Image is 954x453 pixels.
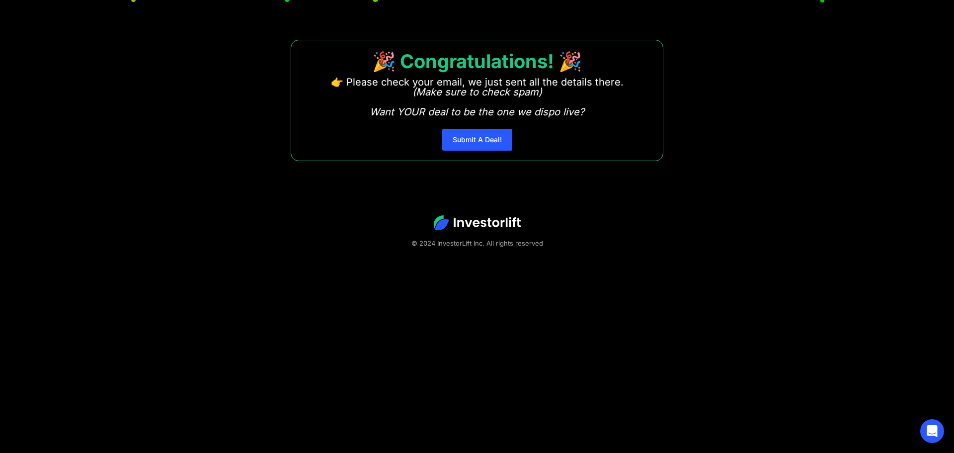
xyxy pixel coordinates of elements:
[370,86,584,118] em: (Make sure to check spam) Want YOUR deal to be the one we dispo live?
[372,50,582,73] strong: 🎉 Congratulations! 🎉
[920,419,944,443] div: Open Intercom Messenger
[442,129,512,151] a: Submit A Deal!
[35,238,919,248] div: © 2024 InvestorLift Inc. All rights reserved
[331,77,624,117] p: 👉 Please check your email, we just sent all the details there. ‍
